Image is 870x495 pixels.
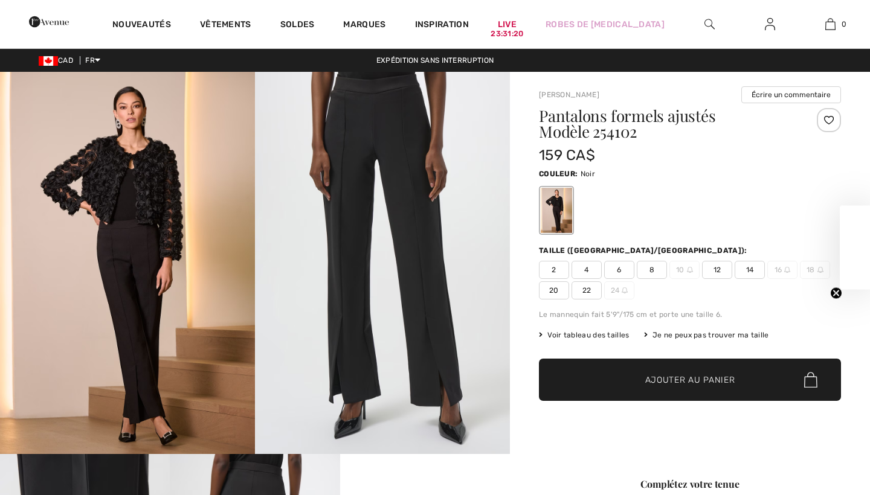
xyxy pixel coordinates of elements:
div: 23:31:20 [491,28,523,40]
img: ring-m.svg [817,267,823,273]
a: Live23:31:20 [498,18,517,31]
a: Vêtements [200,19,251,32]
div: Je ne peux pas trouver ma taille [644,330,769,340]
img: Canadian Dollar [39,56,58,66]
img: Bag.svg [804,372,817,388]
span: 0 [842,19,846,30]
a: Soldes [280,19,315,32]
span: 22 [572,281,602,299]
a: Nouveautés [112,19,171,32]
span: 18 [800,261,830,279]
button: Écrire un commentaire [741,86,841,103]
span: Noir [581,170,595,178]
img: Mon panier [825,17,836,31]
a: Marques [343,19,385,32]
span: 10 [669,261,700,279]
img: Mes infos [765,17,775,31]
div: Noir [541,188,572,233]
span: FR [85,56,100,65]
span: 2 [539,261,569,279]
button: Close teaser [830,287,842,299]
span: 8 [637,261,667,279]
span: 12 [702,261,732,279]
img: recherche [704,17,715,31]
h1: Pantalons formels ajustés Modèle 254102 [539,108,791,139]
a: [PERSON_NAME] [539,91,599,99]
div: Complétez votre tenue [539,477,841,491]
div: Close teaser [840,206,870,290]
img: ring-m.svg [687,267,693,273]
span: Couleur: [539,170,578,178]
span: 159 CA$ [539,147,595,164]
span: 4 [572,261,602,279]
a: Robes de [MEDICAL_DATA] [546,18,665,31]
img: ring-m.svg [784,267,790,273]
a: 0 [801,17,860,31]
img: 1ère Avenue [29,10,69,34]
a: Se connecter [755,17,785,32]
div: Le mannequin fait 5'9"/175 cm et porte une taille 6. [539,309,841,320]
button: Ajouter au panier [539,359,841,401]
span: Inspiration [415,19,469,32]
span: 20 [539,281,569,299]
img: Pantalons Formels Ajust&eacute;s mod&egrave;le 254102. 2 [255,72,510,454]
span: CAD [39,56,78,65]
span: Voir tableau des tailles [539,330,630,340]
span: 14 [735,261,765,279]
span: 6 [604,261,634,279]
span: 24 [604,281,634,299]
span: Ajouter au panier [645,374,735,386]
span: 16 [767,261,797,279]
img: ring-m.svg [622,287,628,293]
div: Taille ([GEOGRAPHIC_DATA]/[GEOGRAPHIC_DATA]): [539,245,750,256]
